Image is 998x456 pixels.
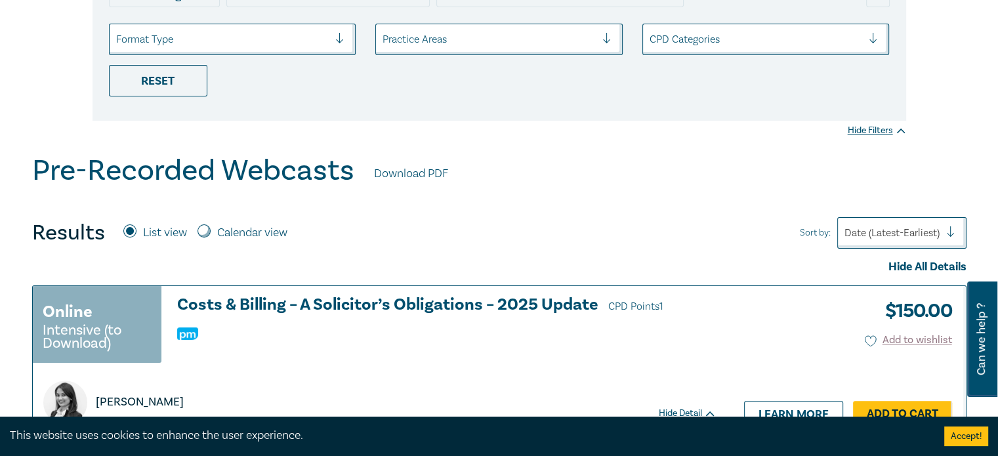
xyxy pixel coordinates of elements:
img: Practice Management & Business Skills [177,327,198,340]
div: Hide Detail [659,407,731,420]
button: Accept cookies [944,426,988,446]
button: Add to wishlist [865,333,952,348]
span: Can we help ? [975,289,988,389]
label: Calendar view [217,224,287,241]
label: List view [143,224,187,241]
div: National Programs [631,14,752,39]
div: Hide Filters [848,124,906,137]
div: Reset [109,65,207,96]
a: Download PDF [374,165,448,182]
a: Learn more [744,401,843,426]
h3: Online [43,300,93,323]
a: Costs & Billing – A Solicitor’s Obligations – 2025 Update CPD Points1 [177,296,717,316]
p: [PERSON_NAME] [96,394,184,411]
img: https://s3.ap-southeast-2.amazonaws.com/leo-cussen-store-production-content/Contacts/Dipal%20Pras... [43,381,87,425]
input: Sort by [844,226,847,240]
h4: Results [32,220,105,246]
div: Hide All Details [32,259,967,276]
span: CPD Points 1 [608,300,663,313]
div: Pre-Recorded Webcasts [323,14,474,39]
div: 10 CPD Point Packages [481,14,625,39]
input: select [650,32,652,47]
div: Live Streamed Practical Workshops [109,14,317,39]
div: This website uses cookies to enhance the user experience. [10,427,925,444]
input: select [116,32,119,47]
h3: Costs & Billing – A Solicitor’s Obligations – 2025 Update [177,296,717,316]
a: Add to Cart [853,401,952,426]
h1: Pre-Recorded Webcasts [32,154,354,188]
span: Sort by: [800,226,831,240]
small: Intensive (to Download) [43,323,152,350]
h3: $ 150.00 [875,296,952,326]
input: select [383,32,385,47]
